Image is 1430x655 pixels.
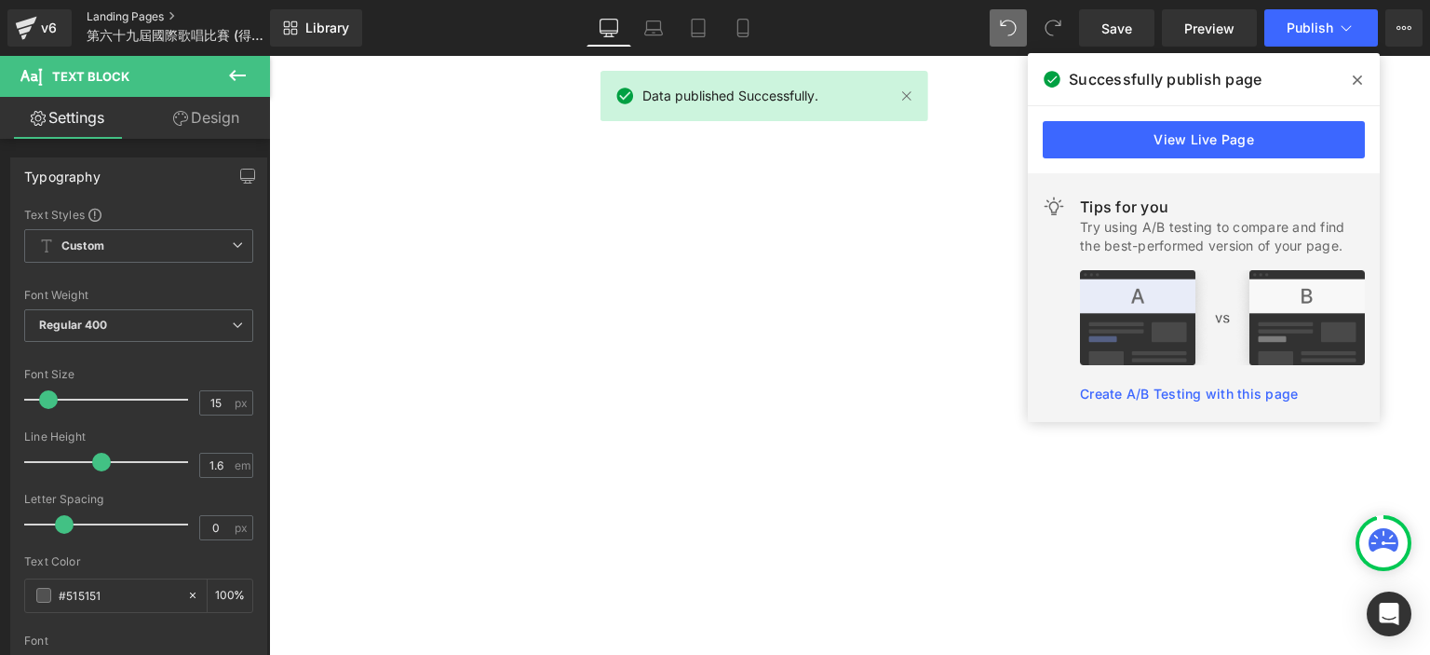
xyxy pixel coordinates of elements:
[24,635,253,648] div: Font
[1069,68,1261,90] span: Successfully publish page
[1184,19,1234,38] span: Preview
[235,522,250,534] span: px
[87,9,301,24] a: Landing Pages
[235,397,250,409] span: px
[305,20,349,36] span: Library
[208,580,252,612] div: %
[24,158,101,184] div: Typography
[587,9,631,47] a: Desktop
[1385,9,1423,47] button: More
[990,9,1027,47] button: Undo
[1162,9,1257,47] a: Preview
[1080,196,1365,218] div: Tips for you
[39,318,108,332] b: Regular 400
[7,9,72,47] a: v6
[24,368,253,381] div: Font Size
[24,555,253,568] div: Text Color
[24,493,253,506] div: Letter Spacing
[642,86,818,106] span: Data published Successfully.
[1101,19,1132,38] span: Save
[61,239,104,254] b: Custom
[139,97,274,139] a: Design
[87,28,265,43] span: 第六十九屆國際歌唱比賽 (得獎公佈)
[631,9,676,47] a: Laptop
[59,585,178,606] input: Color
[37,16,61,40] div: v6
[52,69,129,84] span: Text Block
[1080,218,1365,255] div: Try using A/B testing to compare and find the best-performed version of your page.
[1034,9,1072,47] button: Redo
[1367,592,1411,636] div: Open Intercom Messenger
[1080,386,1298,402] a: Create A/B Testing with this page
[1043,121,1365,158] a: View Live Page
[721,9,765,47] a: Mobile
[1264,9,1378,47] button: Publish
[24,430,253,443] div: Line Height
[235,459,250,471] span: em
[24,207,253,222] div: Text Styles
[1287,20,1333,35] span: Publish
[1080,270,1365,365] img: tip.png
[676,9,721,47] a: Tablet
[270,9,362,47] a: New Library
[24,289,253,302] div: Font Weight
[1043,196,1065,218] img: light.svg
